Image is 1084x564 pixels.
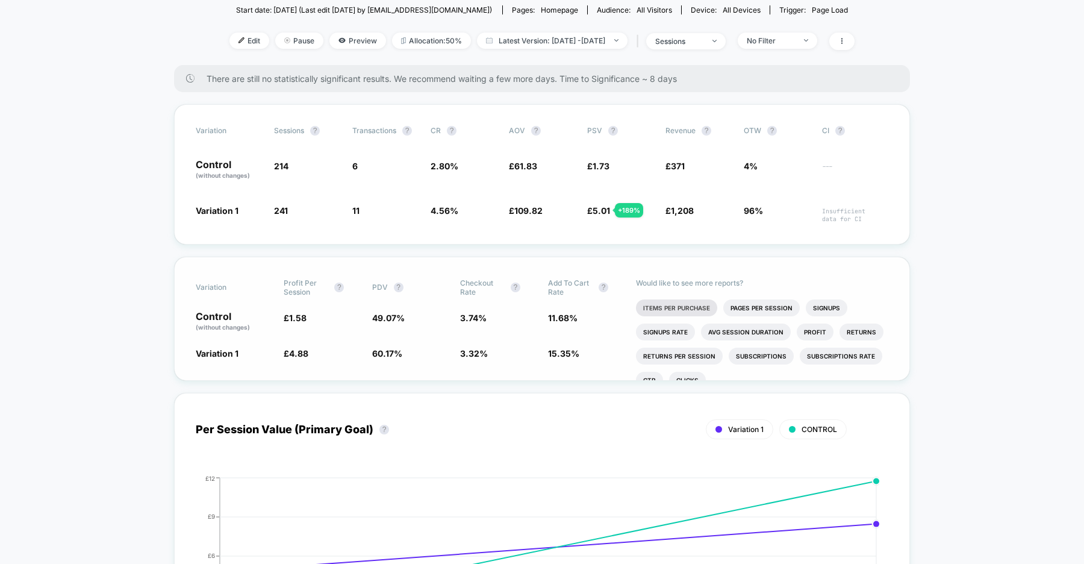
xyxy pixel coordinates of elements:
li: Signups [806,299,847,316]
li: Subscriptions [729,348,794,365]
div: Pages: [512,5,578,14]
tspan: £6 [208,552,215,559]
span: 6 [352,161,358,171]
span: 1.73 [593,161,609,171]
span: Sessions [274,126,304,135]
li: Returns [839,324,883,340]
span: homepage [541,5,578,14]
div: sessions [655,37,703,46]
span: Variation 1 [196,205,238,216]
button: ? [334,283,344,292]
span: £ [284,313,307,323]
span: CONTROL [802,425,837,434]
span: 1,208 [671,205,694,216]
span: PDV [372,283,388,292]
span: 15.35 % [548,348,579,359]
span: 241 [274,205,288,216]
span: Variation 1 [728,425,764,434]
li: Subscriptions Rate [800,348,882,365]
button: ? [767,126,777,136]
span: Variation [196,126,262,136]
p: Would like to see more reports? [636,278,888,287]
button: ? [511,283,520,292]
span: 4% [744,161,758,171]
span: Device: [681,5,770,14]
span: Latest Version: [DATE] - [DATE] [477,33,628,49]
span: £ [509,205,543,216]
img: edit [238,37,245,43]
span: 96% [744,205,763,216]
span: Edit [229,33,269,49]
li: Clicks [669,372,706,389]
button: ? [702,126,711,136]
span: 4.56 % [431,205,458,216]
span: Page Load [812,5,848,14]
img: rebalance [401,37,406,44]
div: + 189 % [615,203,643,218]
button: ? [608,126,618,136]
img: end [712,40,717,42]
button: ? [599,283,608,292]
span: CR [431,126,441,135]
div: No Filter [747,36,795,45]
div: Trigger: [779,5,848,14]
span: Profit Per Session [284,278,328,296]
span: Transactions [352,126,396,135]
span: 49.07 % [372,313,405,323]
span: PSV [587,126,602,135]
button: ? [394,283,403,292]
span: 11 [352,205,360,216]
span: Pause [275,33,323,49]
span: 4.88 [289,348,308,359]
span: £ [509,161,537,171]
img: calendar [486,37,493,43]
span: all devices [723,5,761,14]
li: Profit [797,324,833,340]
span: £ [665,205,694,216]
span: Add To Cart Rate [548,278,593,296]
span: OTW [744,126,810,136]
span: £ [665,161,685,171]
span: 61.83 [514,161,537,171]
img: end [614,39,618,42]
button: ? [531,126,541,136]
span: £ [587,161,609,171]
li: Items Per Purchase [636,299,717,316]
span: Insufficient data for CI [822,207,888,223]
span: Allocation: 50% [392,33,471,49]
span: | [634,33,646,50]
tspan: £9 [208,513,215,520]
span: CI [822,126,888,136]
tspan: £12 [205,474,215,481]
span: £ [587,205,610,216]
span: (without changes) [196,324,250,331]
img: end [804,39,808,42]
li: Pages Per Session [723,299,800,316]
span: 214 [274,161,288,171]
button: ? [835,126,845,136]
li: Ctr [636,372,663,389]
span: AOV [509,126,525,135]
button: ? [310,126,320,136]
div: Audience: [597,5,672,14]
span: 11.68 % [548,313,578,323]
span: --- [822,163,888,180]
span: Variation 1 [196,348,238,359]
img: end [284,37,290,43]
span: 2.80 % [431,161,458,171]
span: 371 [671,161,685,171]
span: 1.58 [289,313,307,323]
span: There are still no statistically significant results. We recommend waiting a few more days . Time... [207,74,886,84]
p: Control [196,160,262,180]
span: Revenue [665,126,696,135]
span: 109.82 [514,205,543,216]
p: Control [196,312,272,332]
li: Signups Rate [636,324,695,340]
span: Preview [329,33,386,49]
span: Checkout Rate [460,278,505,296]
button: ? [379,425,389,434]
span: 5.01 [593,205,610,216]
span: All Visitors [637,5,672,14]
span: Variation [196,278,262,296]
button: ? [447,126,456,136]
